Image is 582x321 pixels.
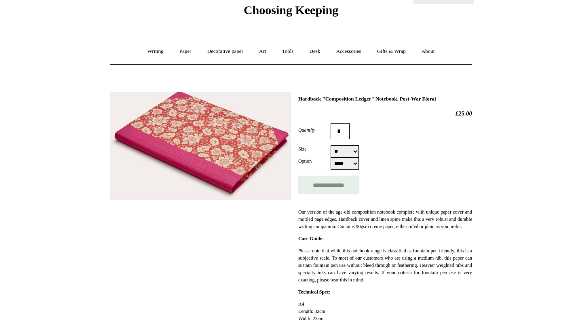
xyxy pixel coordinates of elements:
a: Writing [140,41,171,62]
img: Hardback "Composition Ledger" Notebook, Post-War Floral [110,92,291,200]
a: Art [252,41,273,62]
strong: Care Guide: [298,236,324,241]
a: Gifts & Wrap [370,41,413,62]
h1: Hardback "Composition Ledger" Notebook, Post-War Floral [298,96,472,102]
span: Choosing Keeping [244,3,338,17]
label: Option [298,157,331,165]
a: Accessories [329,41,369,62]
p: Our version of the age-old composition notebook complete with unique paper cover and mottled page... [298,208,472,230]
a: Tools [275,41,301,62]
a: Paper [172,41,199,62]
strong: Technical Spec: [298,289,331,295]
a: Choosing Keeping [244,10,338,15]
a: Desk [302,41,328,62]
a: Decorative paper [200,41,251,62]
h2: £25.00 [298,110,472,117]
label: Size [298,145,331,153]
label: Quantity [298,126,331,134]
p: Please note that while this notebook range is classified as fountain pen friendly, this is a subj... [298,247,472,283]
a: About [414,41,442,62]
